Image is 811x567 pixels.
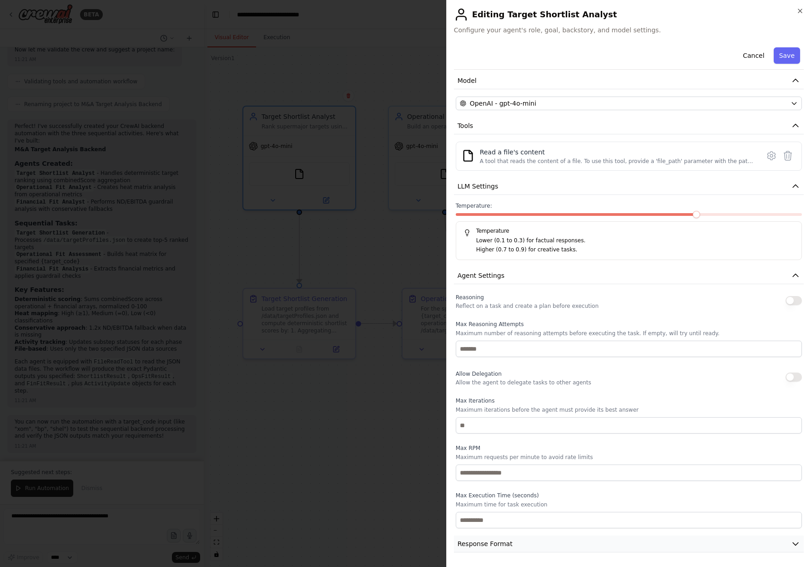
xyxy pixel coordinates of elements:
[462,149,474,162] img: FileReadTool
[454,72,804,89] button: Model
[454,536,804,552] button: Response Format
[774,47,800,64] button: Save
[456,330,802,337] p: Maximum number of reasoning attempts before executing the task. If empty, will try until ready.
[763,148,780,164] button: Configure tool
[454,267,804,284] button: Agent Settings
[737,47,770,64] button: Cancel
[456,501,802,508] p: Maximum time for task execution
[458,182,499,191] span: LLM Settings
[458,539,513,548] span: Response Format
[476,236,794,245] p: Lower (0.1 to 0.3) for factual responses.
[476,245,794,255] p: Higher (0.7 to 0.9) for creative tasks.
[458,271,504,280] span: Agent Settings
[458,76,477,85] span: Model
[454,117,804,134] button: Tools
[480,158,754,165] div: A tool that reads the content of a file. To use this tool, provide a 'file_path' parameter with t...
[463,227,794,235] h5: Temperature
[454,7,804,22] h2: Editing Target Shortlist Analyst
[454,26,804,35] span: Configure your agent's role, goal, backstory, and model settings.
[456,492,802,499] label: Max Execution Time (seconds)
[480,148,754,157] div: Read a file's content
[456,397,802,404] label: Max Iterations
[780,148,796,164] button: Delete tool
[456,321,802,328] label: Max Reasoning Attempts
[456,97,802,110] button: OpenAI - gpt-4o-mini
[454,178,804,195] button: LLM Settings
[456,302,599,310] p: Reflect on a task and create a plan before execution
[456,406,802,414] p: Maximum iterations before the agent must provide its best answer
[456,454,802,461] p: Maximum requests per minute to avoid rate limits
[456,202,492,209] span: Temperature:
[470,99,536,108] span: OpenAI - gpt-4o-mini
[456,294,484,301] span: Reasoning
[458,121,474,130] span: Tools
[456,444,802,452] label: Max RPM
[456,379,591,386] p: Allow the agent to delegate tasks to other agents
[456,371,502,377] span: Allow Delegation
